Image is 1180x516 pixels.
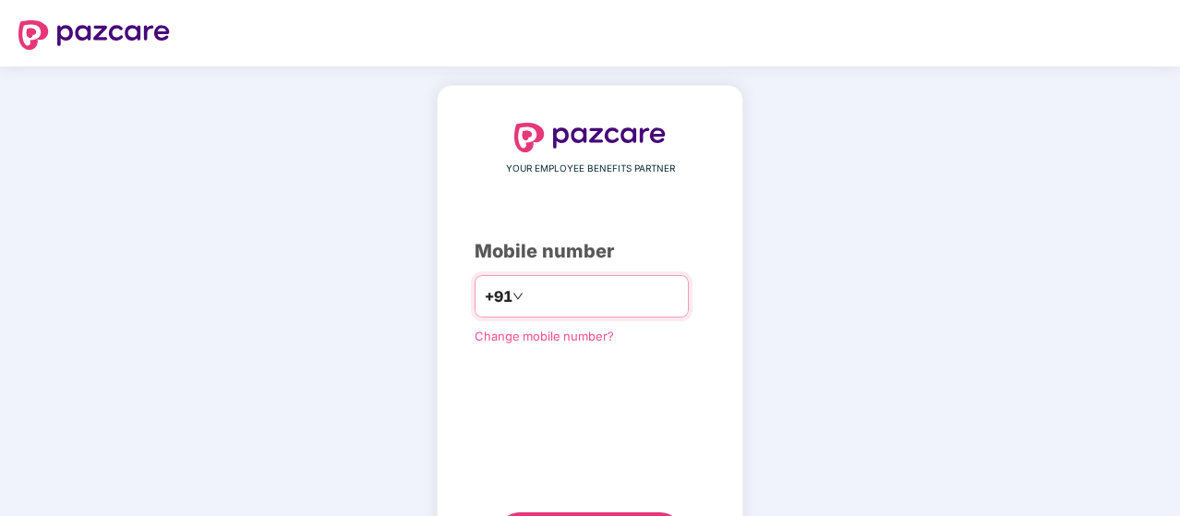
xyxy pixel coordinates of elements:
div: Mobile number [475,237,705,266]
span: YOUR EMPLOYEE BENEFITS PARTNER [506,162,675,176]
a: Change mobile number? [475,329,614,343]
span: +91 [485,285,512,308]
span: down [512,291,524,302]
img: logo [18,20,170,50]
img: logo [514,123,666,152]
